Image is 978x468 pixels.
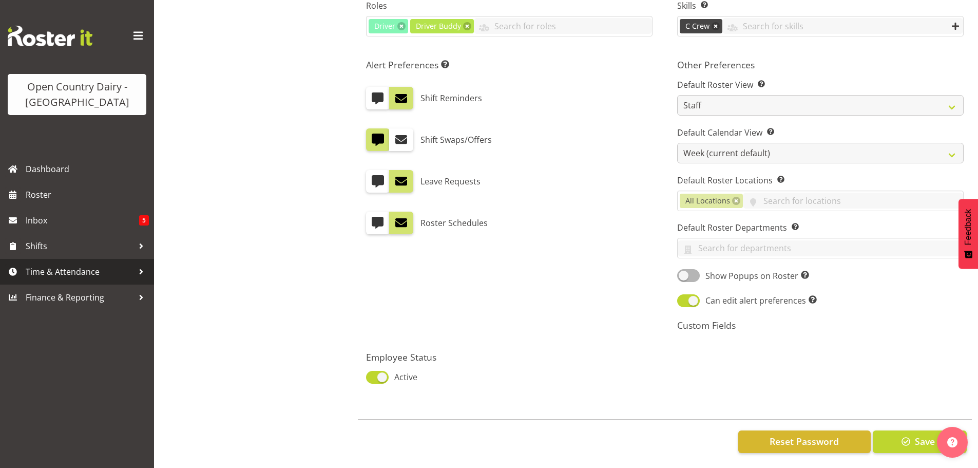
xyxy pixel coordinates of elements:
span: C Crew [685,21,709,32]
input: Search for locations [743,193,963,209]
label: Roster Schedules [420,212,488,234]
h5: Other Preferences [677,59,964,70]
label: Default Roster Locations [677,174,964,186]
span: Driver [374,21,395,32]
label: Shift Reminders [420,87,482,109]
label: Default Roster Departments [677,221,964,234]
span: 5 [139,215,149,226]
button: Save [873,430,967,453]
span: Inbox [26,213,139,228]
span: All Locations [685,195,730,207]
input: Search for departments [678,240,963,256]
span: Can edit alert preferences [700,294,817,307]
span: Feedback [964,209,973,245]
span: Reset Password [770,435,839,448]
label: Default Calendar View [677,126,964,139]
span: Shifts [26,238,133,254]
label: Default Roster View [677,79,964,91]
img: Rosterit website logo [8,26,92,46]
h5: Custom Fields [677,320,964,331]
button: Reset Password [738,430,871,453]
span: Save [915,435,935,448]
label: Shift Swaps/Offers [420,128,492,151]
span: Dashboard [26,161,149,177]
span: Time & Attendance [26,264,133,279]
span: Active [389,371,417,383]
input: Search for roles [474,18,652,34]
img: help-xxl-2.png [947,437,957,447]
span: Show Popups on Roster [700,270,809,282]
h5: Alert Preferences [366,59,653,70]
span: Roster [26,187,149,202]
div: Open Country Dairy - [GEOGRAPHIC_DATA] [18,79,136,110]
label: Leave Requests [420,170,481,193]
input: Search for skills [722,18,963,34]
span: Driver Buddy [416,21,461,32]
h5: Employee Status [366,351,659,363]
button: Feedback - Show survey [958,199,978,269]
span: Finance & Reporting [26,290,133,305]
